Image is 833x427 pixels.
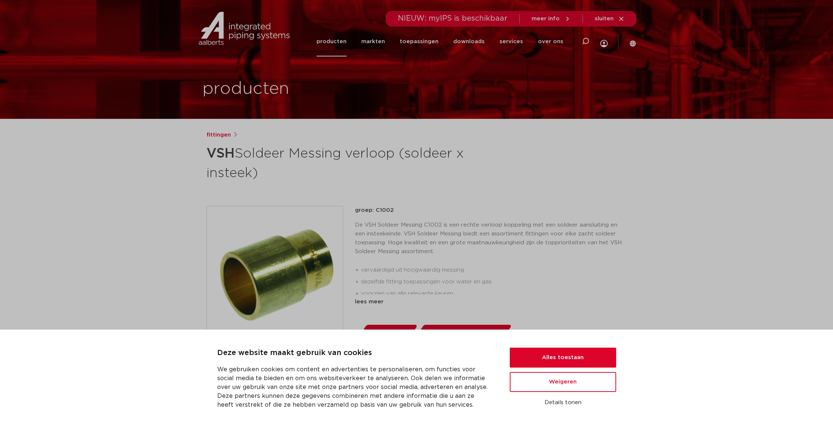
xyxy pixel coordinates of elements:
[317,27,563,56] nav: Menu
[510,396,616,409] button: Details tonen
[202,77,289,101] h1: producten
[206,147,235,160] strong: VSH
[355,206,627,215] p: groep: C1002
[532,16,571,22] a: meer info
[595,16,614,21] span: sluiten
[510,348,616,368] button: Alles toestaan
[372,328,401,340] span: datasheet
[206,131,231,140] a: fittingen
[453,27,485,56] a: downloads
[361,288,627,300] li: voorzien van alle relevante keuren
[400,27,438,56] a: toepassingen
[355,325,418,342] a: datasheet
[440,328,495,340] span: toevoegen aan lijst
[361,264,627,276] li: vervaardigd uit hoogwaardig messing
[206,142,484,182] h1: Soldeer Messing verloop (soldeer x insteek)
[532,16,560,21] span: meer info
[600,24,608,59] div: my IPS
[499,27,523,56] a: services
[355,221,627,256] p: De VSH Soldeer Messing C1002 is een rechte verloop koppeling met een soldeer aansluiting en een i...
[538,27,563,56] a: over ons
[317,27,346,56] a: producten
[361,27,385,56] a: markten
[217,347,492,359] p: Deze website maakt gebruik van cookies
[361,276,627,288] li: dezelfde fitting toepassingen voor water en gas
[510,372,616,392] button: Weigeren
[398,15,508,22] span: NIEUW: myIPS is beschikbaar
[588,329,601,338] span: deel:
[217,365,492,409] p: We gebruiken cookies om content en advertenties te personaliseren, om functies voor social media ...
[595,16,625,22] a: sluiten
[207,206,343,342] img: Product Image for VSH Soldeer Messing verloop (soldeer x insteek)
[355,297,627,306] div: lees meer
